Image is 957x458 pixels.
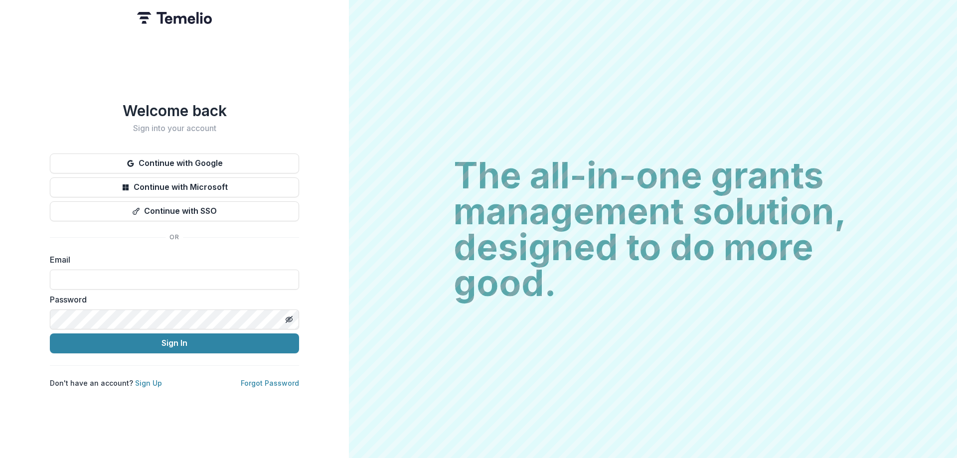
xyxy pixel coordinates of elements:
a: Sign Up [135,379,162,387]
label: Email [50,254,293,266]
h1: Welcome back [50,102,299,120]
p: Don't have an account? [50,378,162,388]
img: Temelio [137,12,212,24]
label: Password [50,294,293,305]
button: Continue with Microsoft [50,177,299,197]
button: Continue with Google [50,153,299,173]
button: Toggle password visibility [281,311,297,327]
h2: Sign into your account [50,124,299,133]
button: Continue with SSO [50,201,299,221]
a: Forgot Password [241,379,299,387]
button: Sign In [50,333,299,353]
